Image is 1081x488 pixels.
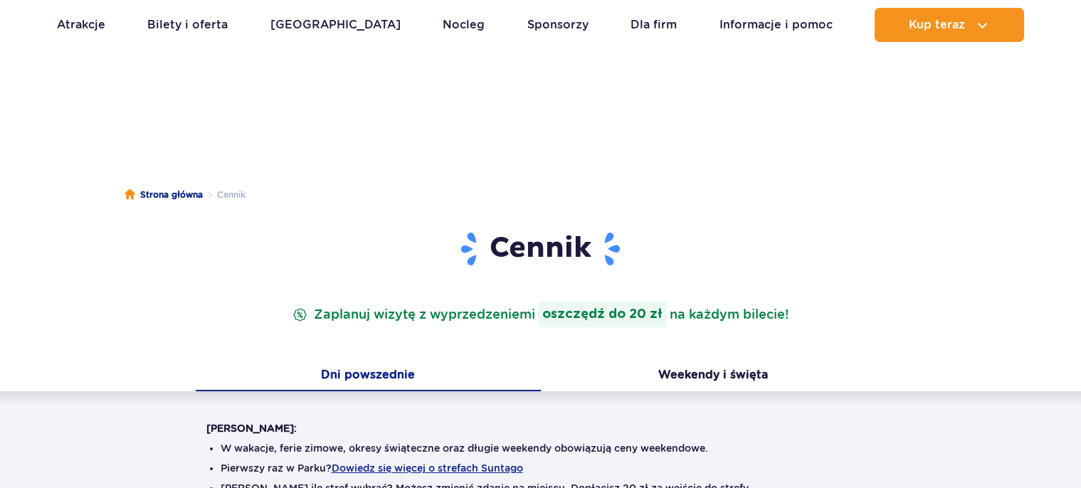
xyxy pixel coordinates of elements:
button: Weekendy i święta [541,361,886,391]
h1: Cennik [206,230,875,267]
p: Zaplanuj wizytę z wyprzedzeniem na każdym bilecie! [290,302,791,327]
li: Cennik [203,188,246,202]
button: Dowiedz się więcej o strefach Suntago [332,462,523,474]
a: Informacje i pomoc [719,8,833,42]
a: Nocleg [443,8,485,42]
button: Dni powszednie [196,361,541,391]
a: Sponsorzy [527,8,589,42]
a: Strona główna [125,188,203,202]
a: [GEOGRAPHIC_DATA] [270,8,401,42]
a: Bilety i oferta [147,8,228,42]
button: Kup teraz [875,8,1024,42]
strong: [PERSON_NAME]: [206,423,297,434]
li: W wakacje, ferie zimowe, okresy świąteczne oraz długie weekendy obowiązują ceny weekendowe. [221,441,861,455]
a: Atrakcje [57,8,105,42]
strong: oszczędź do 20 zł [538,302,667,327]
li: Pierwszy raz w Parku? [221,461,861,475]
a: Dla firm [631,8,677,42]
span: Kup teraz [909,18,965,31]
